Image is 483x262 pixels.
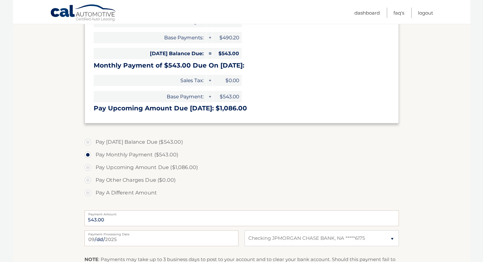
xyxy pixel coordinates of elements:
a: Dashboard [354,8,380,18]
span: + [206,32,213,43]
label: Payment Amount [84,210,399,215]
h3: Monthly Payment of $543.00 Due On [DATE]: [94,62,390,69]
label: Pay A Different Amount [84,187,399,199]
input: Payment Date [84,230,238,246]
span: Sales Tax: [94,75,206,86]
span: $490.20 [213,32,242,43]
span: + [206,91,213,102]
input: Payment Amount [84,210,399,226]
a: Cal Automotive [50,4,117,23]
span: Base Payment: [94,91,206,102]
span: $543.00 [213,48,242,59]
span: Base Payments: [94,32,206,43]
label: Pay [DATE] Balance Due ($543.00) [84,136,399,148]
label: Pay Monthly Payment ($543.00) [84,148,399,161]
a: Logout [418,8,433,18]
span: $0.00 [213,75,242,86]
span: = [206,48,213,59]
span: $543.00 [213,91,242,102]
span: + [206,75,213,86]
span: [DATE] Balance Due: [94,48,206,59]
h3: Pay Upcoming Amount Due [DATE]: $1,086.00 [94,104,390,112]
label: Pay Other Charges Due ($0.00) [84,174,399,187]
a: FAQ's [393,8,404,18]
label: Payment Processing Date [84,230,238,235]
label: Pay Upcoming Amount Due ($1,086.00) [84,161,399,174]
